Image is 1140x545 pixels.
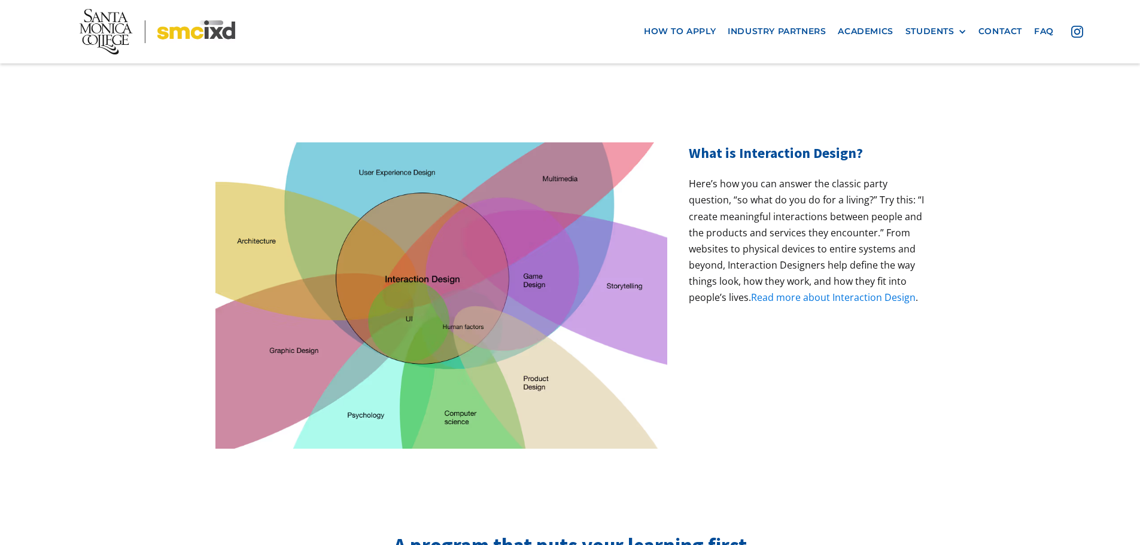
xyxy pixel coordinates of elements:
[215,142,667,449] img: venn diagram showing how your career can be built from the IxD Bachelor's Degree and your interes...
[832,20,899,42] a: Academics
[689,142,925,164] h2: What is Interaction Design?
[751,291,916,304] a: Read more about Interaction Design
[689,176,925,306] p: Here’s how you can answer the classic party question, “so what do you do for a living?” Try this:...
[1028,20,1060,42] a: faq
[1071,26,1083,38] img: icon - instagram
[905,26,954,36] div: STUDENTS
[80,9,235,54] img: Santa Monica College - SMC IxD logo
[905,26,966,36] div: STUDENTS
[972,20,1028,42] a: contact
[638,20,722,42] a: how to apply
[722,20,832,42] a: industry partners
